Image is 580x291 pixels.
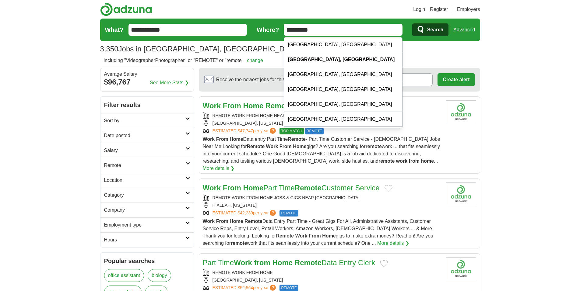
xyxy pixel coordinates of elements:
[100,45,300,53] h1: Jobs in [GEOGRAPHIC_DATA], [GEOGRAPHIC_DATA]
[100,188,194,203] a: Category
[100,232,194,247] a: Hours
[230,219,243,224] strong: Home
[413,6,425,13] a: Login
[104,192,185,199] h2: Category
[104,236,185,244] h2: Hours
[270,285,276,291] span: ?
[446,100,476,123] img: Company logo
[100,2,152,16] img: Adzuna logo
[284,82,402,97] div: [GEOGRAPHIC_DATA], [GEOGRAPHIC_DATA]
[288,137,306,142] strong: Remote
[104,256,190,265] h2: Popular searches
[243,184,263,192] strong: Home
[104,147,185,154] h2: Salary
[203,102,221,110] strong: Work
[216,76,320,83] span: Receive the newest jobs for this search :
[104,132,185,139] h2: Date posted
[378,158,395,164] strong: remote
[446,257,476,280] img: Company logo
[104,162,185,169] h2: Remote
[293,144,306,149] strong: Home
[295,233,308,238] strong: Work
[295,258,322,267] strong: Remote
[234,258,252,267] strong: Work
[309,233,321,238] strong: From
[223,102,241,110] strong: From
[213,128,277,134] a: ESTIMATED:$47,747per year?
[254,258,270,267] strong: from
[203,102,365,110] a: Work From Home RemoteData Entry - Part Time
[203,258,375,267] a: Part TimeWork from Home RemoteData Entry Clerk
[213,210,277,217] a: ESTIMATED:$42,239per year?
[276,233,294,238] strong: Remote
[223,184,241,192] strong: From
[265,102,292,110] strong: Remote
[203,120,441,126] div: [GEOGRAPHIC_DATA], [US_STATE]
[104,269,144,282] a: office assistant
[284,37,402,52] div: [GEOGRAPHIC_DATA], [GEOGRAPHIC_DATA]
[237,285,253,290] span: $52,564
[305,128,324,134] span: REMOTE
[231,241,247,246] strong: remote
[203,219,215,224] strong: Work
[284,127,402,142] div: [US_STATE], [GEOGRAPHIC_DATA]
[230,137,243,142] strong: Home
[430,6,448,13] a: Register
[453,24,475,36] a: Advanced
[203,184,380,192] a: Work From HomePart TimeRemoteCustomer Service
[203,137,215,142] strong: Work
[203,202,441,209] div: HIALEAH, [US_STATE]
[203,219,433,246] span: Data Entry Part Time - Great Gigs For All, Administrative Assistants, Customer Service Reps, Entr...
[203,195,441,201] div: REMOTE WORK FROM HOME JOBS & GIGS NEAR [GEOGRAPHIC_DATA]
[366,144,382,149] strong: remote
[412,23,448,36] button: Search
[279,144,292,149] strong: From
[385,185,392,192] button: Add to favorite jobs
[150,79,189,86] a: See More Stats ❯
[243,102,263,110] strong: Home
[104,221,185,229] h2: Employment type
[270,128,276,134] span: ?
[100,143,194,158] a: Salary
[427,24,443,36] span: Search
[446,182,476,205] img: Company logo
[148,269,171,282] a: biology
[279,128,304,134] span: TOP MATCH
[237,210,253,215] span: $42,239
[244,219,262,224] strong: Remote
[380,260,388,267] button: Add to favorite jobs
[100,173,194,188] a: Location
[203,269,441,276] div: REMOTE WORK FROM HOME
[203,165,235,172] a: More details ❯
[284,67,402,82] div: [GEOGRAPHIC_DATA], [GEOGRAPHIC_DATA]
[247,144,265,149] strong: Remote
[203,113,441,119] div: REMOTE WORK FROM HOME NEAR [GEOGRAPHIC_DATA]
[284,97,402,112] div: [GEOGRAPHIC_DATA], [GEOGRAPHIC_DATA]
[322,233,336,238] strong: Home
[421,158,434,164] strong: home
[257,25,279,34] label: Where?
[266,144,278,149] strong: Work
[279,210,298,217] span: REMOTE
[100,203,194,217] a: Company
[295,184,322,192] strong: Remote
[104,117,185,124] h2: Sort by
[216,219,228,224] strong: From
[216,137,228,142] strong: From
[457,6,480,13] a: Employers
[203,277,441,283] div: [GEOGRAPHIC_DATA], [US_STATE]
[100,97,194,113] h2: Filter results
[104,77,190,88] div: $96,767
[247,58,263,63] a: change
[100,43,118,54] span: 3,350
[409,158,420,164] strong: from
[284,112,402,127] div: [GEOGRAPHIC_DATA], [GEOGRAPHIC_DATA]
[237,128,253,133] span: $47,747
[104,57,263,64] h2: including "VideographerPhotographer" or "REMOTE" or "remote"
[203,137,440,164] span: Data entry Part Time - Part Time Customer Service - [DEMOGRAPHIC_DATA] Jobs Near Me Looking for g...
[105,25,124,34] label: What?
[104,177,185,184] h2: Location
[438,73,475,86] button: Create alert
[100,158,194,173] a: Remote
[270,210,276,216] span: ?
